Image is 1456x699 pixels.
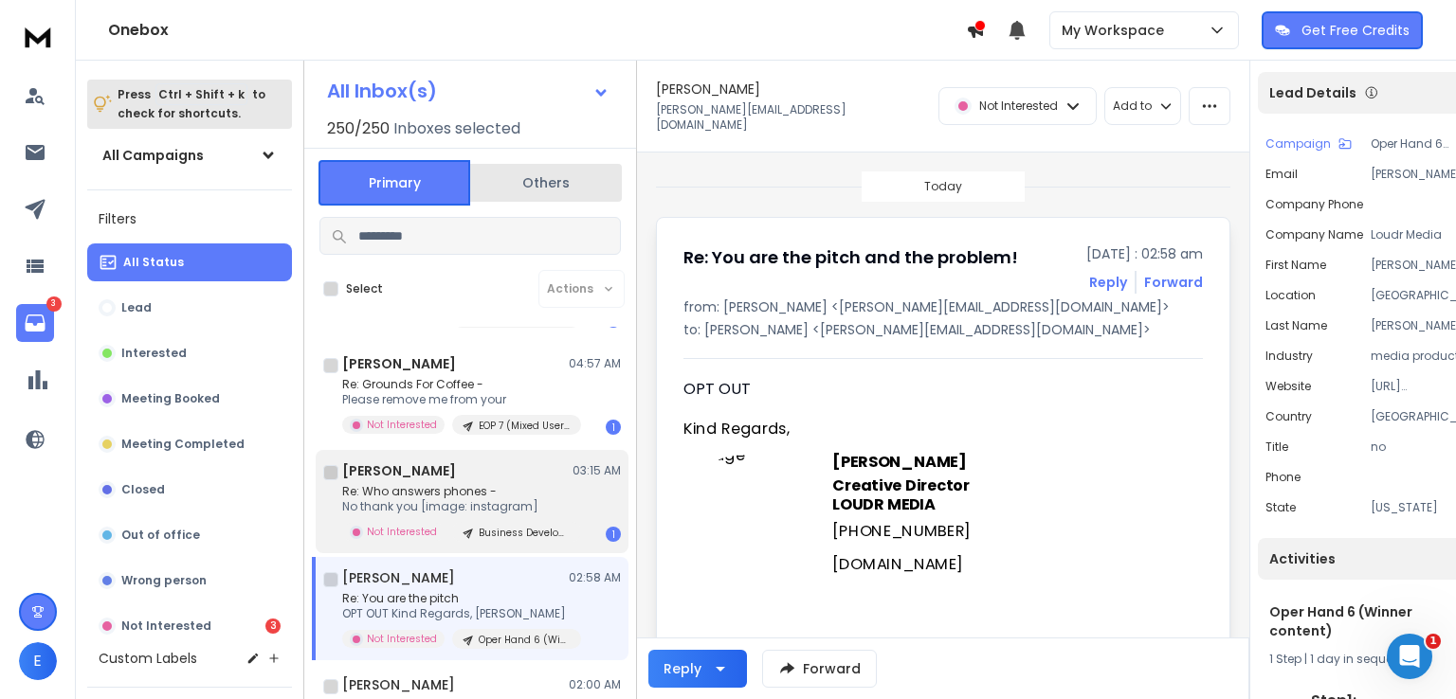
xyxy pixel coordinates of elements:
p: Meeting Completed [121,437,245,452]
p: 3 [46,296,62,312]
h1: Re: You are the pitch and the problem! [683,244,1018,271]
p: 02:00 AM [569,677,621,692]
span: 1 [1426,634,1441,649]
p: All Status [123,255,184,270]
p: Company Name [1265,227,1363,242]
p: Re: You are the pitch [342,591,570,606]
p: [DATE] : 02:58 am [1086,244,1203,263]
h3: Custom Labels [99,649,197,668]
button: E [19,642,57,680]
p: to: [PERSON_NAME] <[PERSON_NAME][EMAIL_ADDRESS][DOMAIN_NAME]> [683,320,1203,339]
p: EOP 7 (Mixed Users and Lists) [479,419,570,433]
button: Reply [648,650,747,688]
font: Creative Director [832,475,969,495]
button: Forward [762,650,877,688]
h1: [PERSON_NAME] [342,461,456,480]
p: Re: Grounds For Coffee - [342,377,570,392]
p: 02:58 AM [569,570,621,585]
p: 04:57 AM [569,356,621,371]
p: Out of office [121,528,200,543]
p: Add to [1113,99,1152,114]
font: Kind Regards, [683,419,790,439]
button: Closed [87,471,292,509]
p: Campaign [1265,136,1331,152]
h1: Onebox [108,19,966,42]
p: Not Interested [979,99,1058,114]
button: All Campaigns [87,136,292,174]
p: Business Development - CCS For EMBIOS [479,526,570,540]
button: All Status [87,243,292,281]
p: Please remove me from your [342,392,570,407]
iframe: Intercom live chat [1387,634,1432,679]
h3: Inboxes selected [393,117,520,140]
button: Get Free Credits [1262,11,1423,49]
span: 250 / 250 [327,117,390,140]
button: Wrong person [87,562,292,600]
h3: Filters [87,206,292,232]
p: Closed [121,482,165,497]
p: My Workspace [1062,21,1172,40]
p: State [1265,500,1296,515]
p: No thank you [image: instagram] [342,499,570,514]
div: 3 [265,618,281,634]
p: [PERSON_NAME][EMAIL_ADDRESS][DOMAIN_NAME] [656,102,927,133]
button: Meeting Completed [87,425,292,463]
div: 1 [606,527,621,542]
p: Country [1265,409,1312,424]
span: 1 Step [1269,651,1301,667]
p: Not Interested [367,525,437,539]
p: location [1265,288,1316,303]
p: industry [1265,349,1313,364]
font: LOUDR MEDIA [832,494,936,515]
button: Primary [318,160,470,206]
button: Interested [87,334,292,372]
div: Reply [664,659,701,678]
p: Wrong person [121,573,207,588]
p: First Name [1265,258,1326,273]
p: Re: Who answers phones - [342,484,570,499]
h1: All Campaigns [102,146,204,165]
h1: [PERSON_NAME] [342,354,456,373]
button: Others [470,162,622,204]
font: [DOMAIN_NAME] [832,554,963,575]
img: image [683,455,801,572]
button: Meeting Booked [87,380,292,418]
p: Not Interested [121,618,211,634]
p: Company Phone [1265,197,1363,212]
p: Last Name [1265,318,1327,333]
p: Not Interested [367,418,437,432]
button: All Inbox(s) [312,72,625,110]
p: website [1265,379,1311,394]
h1: [PERSON_NAME] [342,568,455,587]
p: from: [PERSON_NAME] <[PERSON_NAME][EMAIL_ADDRESS][DOMAIN_NAME]> [683,297,1203,316]
button: Not Interested3 [87,607,292,645]
font: [PHONE_NUMBER] [832,521,971,542]
button: Out of office [87,516,292,554]
p: Lead [121,300,152,315]
p: Phone [1265,470,1301,485]
h1: [PERSON_NAME] [342,675,455,694]
span: 1 day in sequence [1310,651,1414,667]
img: logo [19,19,57,54]
a: 3 [16,304,54,342]
p: title [1265,439,1288,455]
p: 03:15 AM [573,463,621,478]
div: 1 [606,420,621,435]
p: Get Free Credits [1301,21,1410,40]
h1: [PERSON_NAME] [656,80,760,99]
h1: All Inbox(s) [327,81,437,100]
button: Reply [1089,273,1127,292]
p: Lead Details [1269,83,1356,102]
p: Interested [121,346,187,361]
p: Oper Hand 6 (Winner content) [479,633,570,647]
p: Meeting Booked [121,391,220,406]
span: Ctrl + Shift + k [155,83,247,105]
button: Campaign [1265,136,1352,152]
p: OPT OUT Kind Regards, [PERSON_NAME] [342,606,570,621]
font: [PERSON_NAME] [832,451,966,472]
button: Lead [87,289,292,327]
label: Select [346,281,383,296]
